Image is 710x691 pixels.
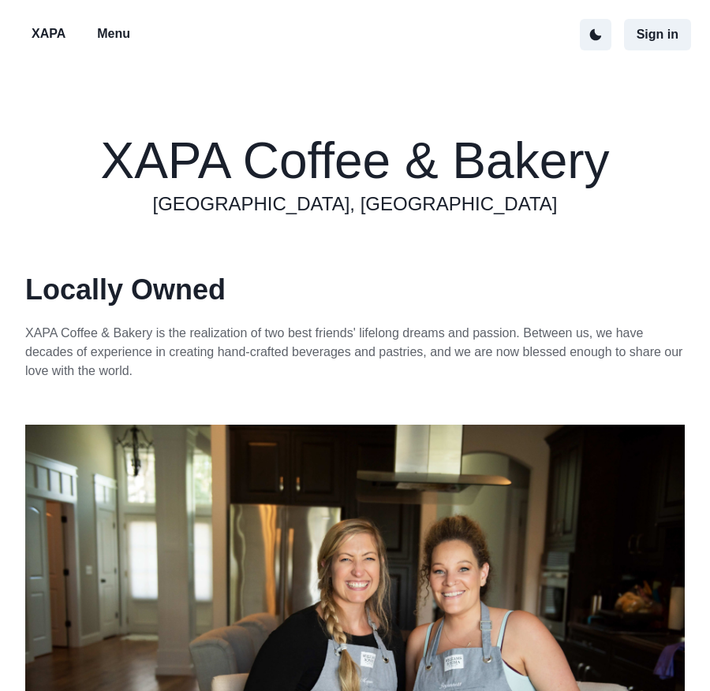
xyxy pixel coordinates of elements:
[32,24,65,43] p: XAPA
[624,19,691,50] button: Sign in
[580,19,611,50] button: active dark theme mode
[25,324,685,381] p: XAPA Coffee & Bakery is the realization of two best friends' lifelong dreams and passion. Between...
[153,190,558,218] a: [GEOGRAPHIC_DATA], [GEOGRAPHIC_DATA]
[97,24,130,43] p: Menu
[25,269,685,311] p: Locally Owned
[100,132,609,191] h1: XAPA Coffee & Bakery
